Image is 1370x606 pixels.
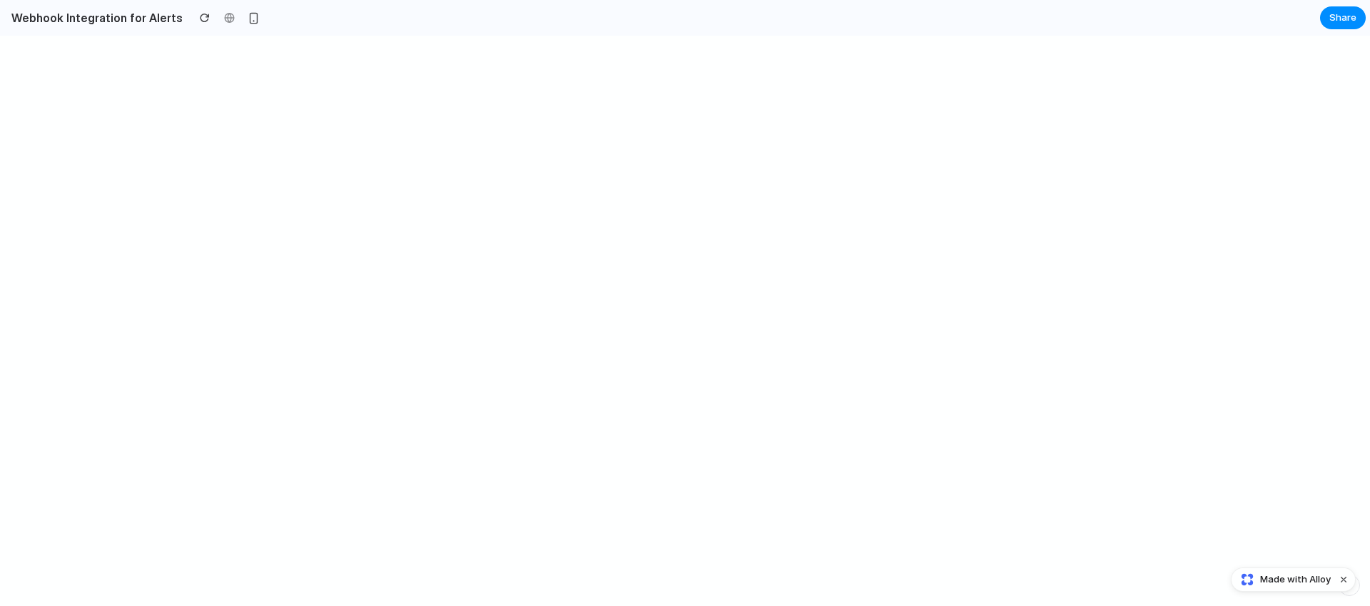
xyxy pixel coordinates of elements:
span: Made with Alloy [1260,572,1331,587]
button: Share [1320,6,1366,29]
h2: Webhook Integration for Alerts [6,9,183,26]
span: Share [1329,11,1356,25]
button: Dismiss watermark [1335,571,1352,588]
a: Made with Alloy [1232,572,1332,587]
